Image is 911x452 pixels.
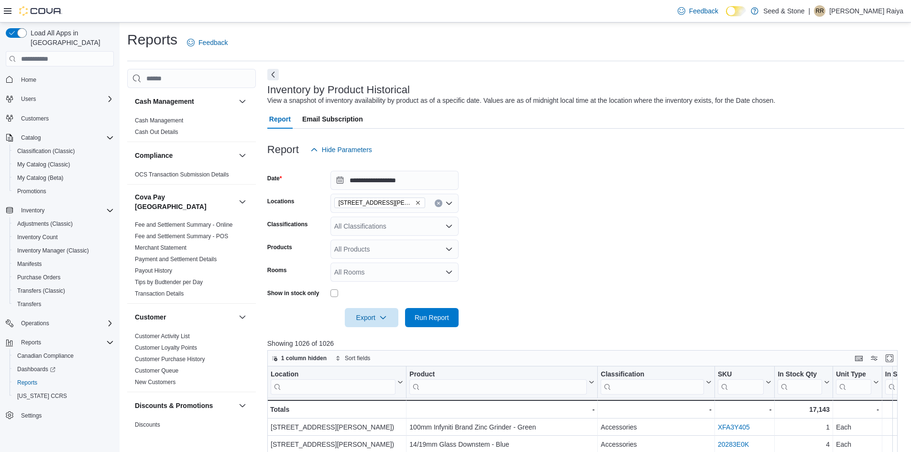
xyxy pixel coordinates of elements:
span: Feedback [689,6,718,16]
button: Customers [2,111,118,125]
a: Home [17,74,40,86]
button: SKU [718,370,772,395]
button: Users [2,92,118,106]
span: Email Subscription [302,110,363,129]
button: Reports [10,376,118,389]
a: OCS Transaction Submission Details [135,171,229,178]
div: 100mm Infyniti Brand Zinc Grinder - Green [409,421,594,433]
div: In Stock Qty [778,370,822,379]
button: Remove 8050 Lickman Road # 103 (Chilliwack) from selection in this group [415,200,421,206]
button: Export [345,308,398,327]
button: Customer [237,311,248,323]
span: Customer Queue [135,367,178,375]
button: Cash Management [237,96,248,107]
a: Customer Activity List [135,333,190,340]
button: Home [2,72,118,86]
span: Classification (Classic) [13,145,114,157]
h3: Customer [135,312,166,322]
div: - [601,404,712,415]
nav: Complex example [6,68,114,447]
a: Dashboards [13,364,59,375]
span: Customer Loyalty Points [135,344,197,352]
button: Operations [2,317,118,330]
a: Transaction Details [135,290,184,297]
button: Purchase Orders [10,271,118,284]
h3: Compliance [135,151,173,160]
button: Discounts & Promotions [135,401,235,410]
span: RR [816,5,824,17]
span: Users [21,95,36,103]
button: Inventory Manager (Classic) [10,244,118,257]
span: Inventory [21,207,44,214]
a: Cash Management [135,117,183,124]
span: Fee and Settlement Summary - POS [135,232,228,240]
h3: Inventory by Product Historical [267,84,410,96]
div: Each [836,439,879,450]
button: Sort fields [331,353,374,364]
span: Load All Apps in [GEOGRAPHIC_DATA] [27,28,114,47]
div: View a snapshot of inventory availability by product as of a specific date. Values are as of midn... [267,96,776,106]
div: Location [271,370,395,379]
a: Inventory Manager (Classic) [13,245,93,256]
span: Operations [21,320,49,327]
span: Inventory Manager (Classic) [13,245,114,256]
span: Users [17,93,114,105]
button: [US_STATE] CCRS [10,389,118,403]
div: Unit Type [836,370,871,379]
button: Compliance [237,150,248,161]
a: Transfers [13,298,45,310]
span: Washington CCRS [13,390,114,402]
label: Products [267,243,292,251]
span: Settings [17,409,114,421]
div: Accessories [601,439,712,450]
span: [STREET_ADDRESS][PERSON_NAME]) [339,198,413,208]
div: - [836,404,879,415]
button: Users [17,93,40,105]
div: Cova Pay [GEOGRAPHIC_DATA] [127,219,256,303]
span: Home [17,73,114,85]
label: Show in stock only [267,289,319,297]
button: Compliance [135,151,235,160]
span: Canadian Compliance [17,352,74,360]
a: Canadian Compliance [13,350,77,362]
a: Inventory Count [13,232,62,243]
span: Customers [17,112,114,124]
a: Reports [13,377,41,388]
button: Clear input [435,199,442,207]
span: Classification (Classic) [17,147,75,155]
span: Export [351,308,393,327]
a: Tips by Budtender per Day [135,279,203,286]
span: Report [269,110,291,129]
h3: Report [267,144,299,155]
span: Transfers [17,300,41,308]
div: 17,143 [778,404,830,415]
div: [STREET_ADDRESS][PERSON_NAME]) [271,421,403,433]
input: Dark Mode [726,6,746,16]
button: Settings [2,408,118,422]
span: Purchase Orders [13,272,114,283]
button: Reports [17,337,45,348]
a: Classification (Classic) [13,145,79,157]
a: Discounts [135,421,160,428]
a: My Catalog (Beta) [13,172,67,184]
span: Customer Activity List [135,332,190,340]
span: Reports [17,337,114,348]
span: 1 column hidden [281,354,327,362]
span: Dashboards [17,365,55,373]
button: Cash Management [135,97,235,106]
span: Hide Parameters [322,145,372,154]
a: Cash Out Details [135,129,178,135]
span: Merchant Statement [135,244,187,252]
span: Canadian Compliance [13,350,114,362]
div: SKU [718,370,764,379]
span: Reports [13,377,114,388]
a: Feedback [183,33,231,52]
button: Transfers (Classic) [10,284,118,298]
button: My Catalog (Classic) [10,158,118,171]
div: Accessories [601,421,712,433]
div: Product [409,370,587,395]
a: Dashboards [10,363,118,376]
button: Run Report [405,308,459,327]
